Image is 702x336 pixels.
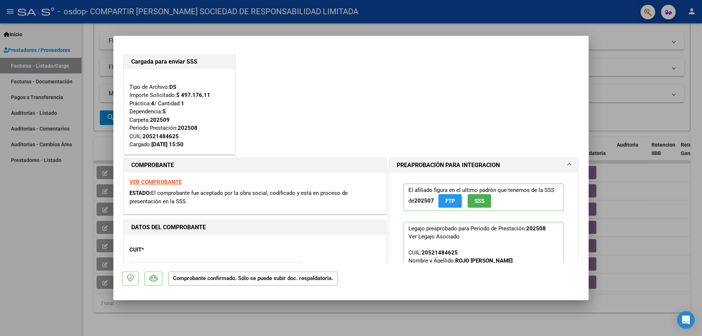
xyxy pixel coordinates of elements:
span: CUIL: Nombre y Apellido: Período Desde: Período Hasta: Admite Dependencia: [408,249,554,304]
div: 20521484625 [143,132,179,141]
button: FTP [438,194,462,208]
strong: DATOS DEL COMPROBANTE [131,224,206,231]
strong: 1 [181,100,184,107]
p: El afiliado figura en el ultimo padrón que tenemos de la SSS de [404,184,564,211]
strong: 4 [151,100,154,107]
div: PREAPROBACIÓN PARA INTEGRACION [389,173,578,325]
strong: DS [169,84,176,90]
span: SSS [475,198,484,204]
a: VER COMPROBANTE [129,179,182,185]
strong: 202507 [414,197,434,204]
div: Ver Legajo Asociado [408,233,460,241]
button: SSS [468,194,491,208]
mat-expansion-panel-header: PREAPROBACIÓN PARA INTEGRACION [389,158,578,173]
div: Tipo de Archivo: Importe Solicitado: Práctica: / Cantidad: Dependencia: Carpeta: Período Prestaci... [129,75,229,149]
span: ESTADO: [129,190,151,196]
span: El comprobante fue aceptado por la obra social, codificado y está en proceso de presentación en l... [129,190,348,205]
p: Comprobante confirmado. Sólo se puede subir doc. respaldatoria. [168,272,338,286]
p: Legajo preaprobado para Período de Prestación: [404,222,564,308]
strong: COMPROBANTE [131,162,174,169]
h1: PREAPROBACIÓN PARA INTEGRACION [397,161,500,170]
strong: 202509 [150,117,170,123]
strong: S [162,108,166,115]
strong: ROJO [PERSON_NAME] [455,257,513,264]
span: FTP [445,198,455,204]
div: 20521484625 [422,249,458,257]
strong: 202508 [178,125,197,131]
h1: Cargada para enviar SSS [131,57,227,66]
div: Open Intercom Messenger [677,311,695,329]
strong: $ 497.176,11 [176,92,210,98]
strong: 202508 [526,225,546,232]
p: CUIT [129,246,205,254]
strong: [DATE] 15:50 [151,141,184,148]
